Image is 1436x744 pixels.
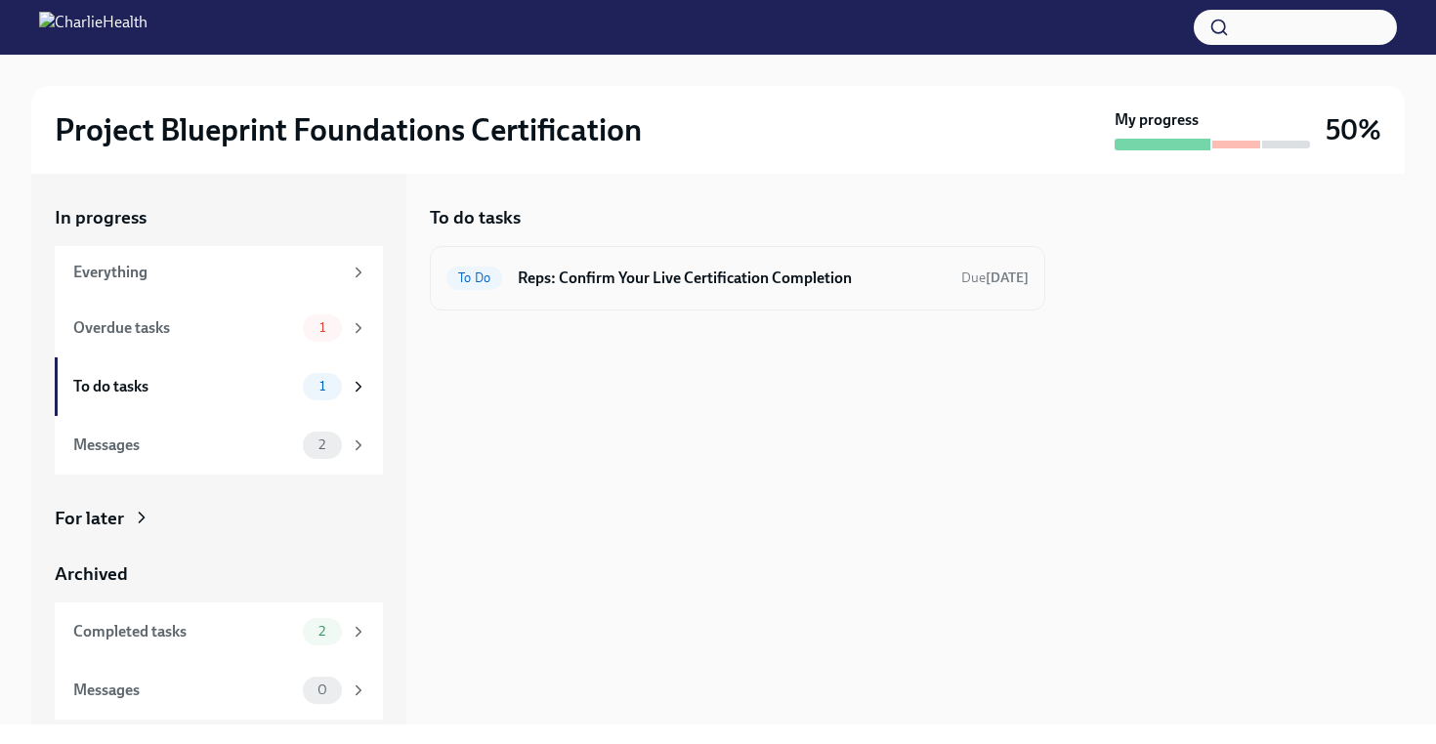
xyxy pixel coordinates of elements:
[55,110,642,149] h2: Project Blueprint Foundations Certification
[308,379,337,393] span: 1
[73,317,295,339] div: Overdue tasks
[446,270,502,285] span: To Do
[430,205,521,230] h5: To do tasks
[961,269,1029,287] span: October 2nd, 2025 11:00
[55,602,383,661] a: Completed tasks2
[55,205,383,230] a: In progress
[55,299,383,357] a: Overdue tasks1
[73,262,342,283] div: Everything
[55,357,383,416] a: To do tasks1
[518,268,946,289] h6: Reps: Confirm Your Live Certification Completion
[73,434,295,456] div: Messages
[39,12,148,43] img: CharlieHealth
[55,416,383,475] a: Messages2
[73,376,295,397] div: To do tasks
[55,506,383,531] a: For later
[308,320,337,335] span: 1
[961,269,1029,286] span: Due
[55,506,124,531] div: For later
[986,269,1029,286] strong: [DATE]
[1326,112,1381,147] h3: 50%
[55,246,383,299] a: Everything
[55,661,383,720] a: Messages0
[446,263,1029,294] a: To DoReps: Confirm Your Live Certification CompletionDue[DATE]
[307,437,337,452] span: 2
[1115,109,1199,131] strong: My progress
[306,682,339,697] span: 0
[73,621,295,642] div: Completed tasks
[307,624,337,639] span: 2
[55,561,383,587] a: Archived
[73,680,295,701] div: Messages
